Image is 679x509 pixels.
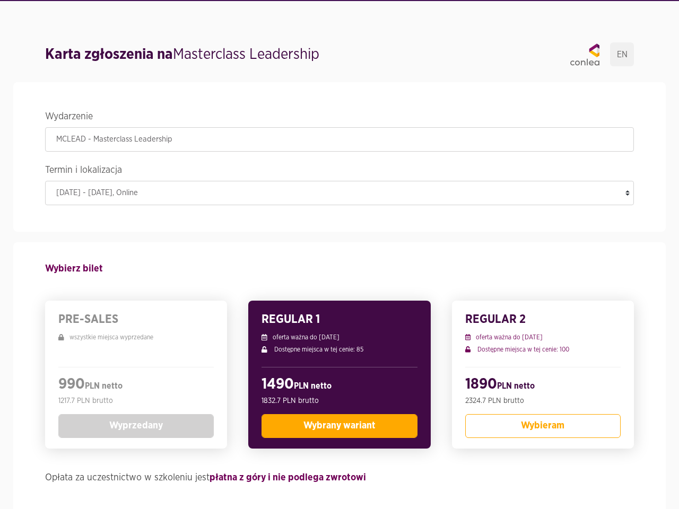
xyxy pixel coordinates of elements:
span: Wybieram [521,421,564,431]
span: PLN netto [85,382,123,390]
a: EN [610,42,634,66]
span: PLN netto [497,382,535,390]
button: Wybrany wariant [262,414,417,438]
input: MCLEAD - Masterclass Leadership [45,127,634,152]
strong: Karta zgłoszenia na [45,47,173,62]
h1: Masterclass Leadership [45,44,319,65]
h3: REGULAR 2 [465,311,621,327]
p: oferta ważna do [DATE] [262,332,417,342]
h2: 1490 [262,375,417,396]
h4: Opłata za uczestnictwo w szkoleniu jest [45,470,634,486]
span: PLN netto [294,382,332,390]
h3: REGULAR 1 [262,311,417,327]
p: Dostępne miejsca w tej cenie: 85 [262,345,417,354]
p: wszystkie miejsca wyprzedane [58,332,214,342]
p: 2324.7 PLN brutto [465,396,621,406]
h3: PRE-SALES [58,311,214,327]
p: oferta ważna do [DATE] [465,332,621,342]
strong: płatna z góry i nie podlega zwrotowi [210,473,366,482]
h2: 1890 [465,375,621,396]
p: Dostępne miejsca w tej cenie: 100 [465,345,621,354]
button: Wyprzedany [58,414,214,438]
p: 1832.7 PLN brutto [262,396,417,406]
h2: 990 [58,375,214,396]
h4: Wybierz bilet [45,258,634,279]
legend: Wydarzenie [45,109,634,127]
legend: Termin i lokalizacja [45,162,634,181]
p: 1217.7 PLN brutto [58,396,214,406]
span: Wybrany wariant [303,421,376,431]
button: Wybieram [465,414,621,438]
